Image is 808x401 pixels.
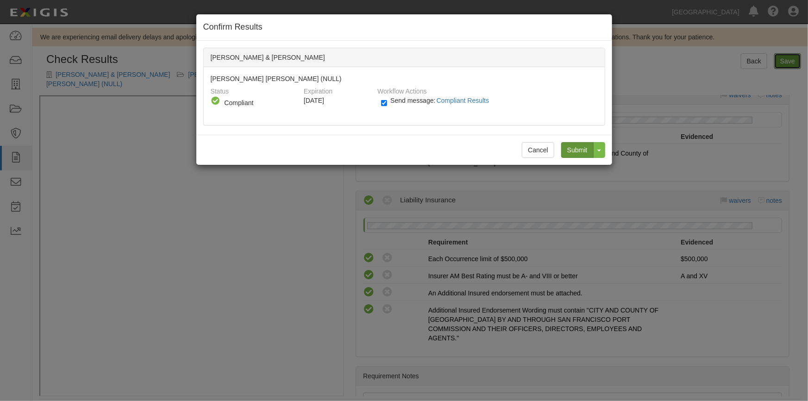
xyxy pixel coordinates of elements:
input: Submit [561,142,594,158]
div: [PERSON_NAME] & [PERSON_NAME] [204,48,605,67]
input: Send message:Compliant Results [381,98,387,108]
span: Send message: [390,97,493,104]
label: Workflow Actions [377,83,426,96]
h4: Confirm Results [203,21,605,33]
i: Compliant [211,96,221,106]
div: Compliant [225,98,294,107]
span: Compliant Results [437,97,489,104]
div: [DATE] [304,96,370,105]
label: Status [211,83,229,96]
button: Send message: [436,94,493,107]
button: Cancel [522,142,554,158]
div: [PERSON_NAME] [PERSON_NAME] (NULL) [204,67,605,125]
label: Expiration [304,83,332,96]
